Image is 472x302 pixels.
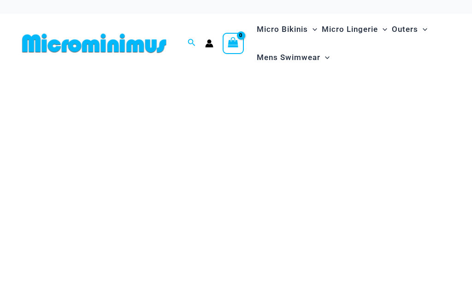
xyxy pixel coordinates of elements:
[18,33,170,54] img: MM SHOP LOGO FLAT
[257,46,320,69] span: Mens Swimwear
[188,37,196,49] a: Search icon link
[254,15,319,43] a: Micro BikinisMenu ToggleMenu Toggle
[418,18,427,41] span: Menu Toggle
[254,43,332,72] a: Mens SwimwearMenu ToggleMenu Toggle
[389,15,430,43] a: OutersMenu ToggleMenu Toggle
[319,15,389,43] a: Micro LingerieMenu ToggleMenu Toggle
[257,18,308,41] span: Micro Bikinis
[205,39,213,48] a: Account icon link
[322,18,378,41] span: Micro Lingerie
[253,14,454,73] nav: Site Navigation
[308,18,317,41] span: Menu Toggle
[320,46,330,69] span: Menu Toggle
[223,33,244,54] a: View Shopping Cart, empty
[378,18,387,41] span: Menu Toggle
[392,18,418,41] span: Outers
